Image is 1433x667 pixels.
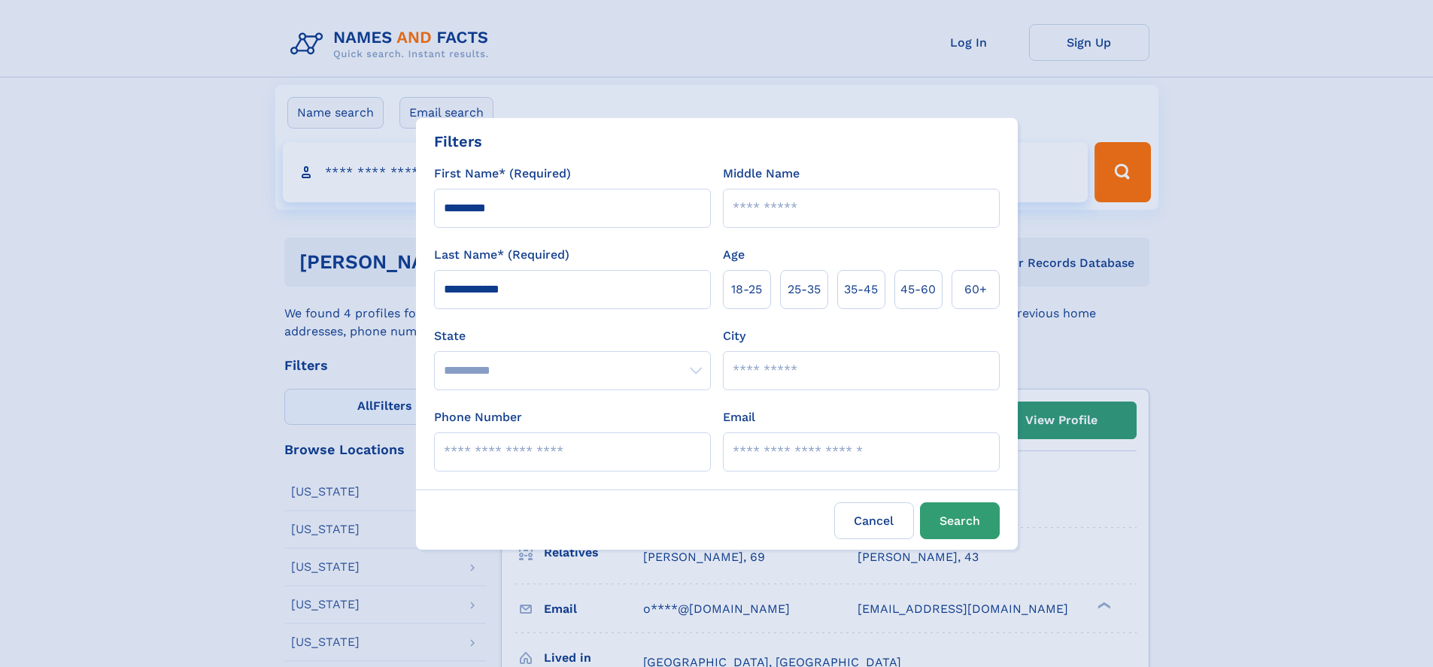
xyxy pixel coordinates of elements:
[731,280,762,299] span: 18‑25
[434,246,569,264] label: Last Name* (Required)
[788,280,821,299] span: 25‑35
[723,327,745,345] label: City
[844,280,878,299] span: 35‑45
[434,130,482,153] div: Filters
[434,327,711,345] label: State
[834,502,914,539] label: Cancel
[723,165,800,183] label: Middle Name
[723,246,745,264] label: Age
[920,502,1000,539] button: Search
[964,280,987,299] span: 60+
[723,408,755,426] label: Email
[434,165,571,183] label: First Name* (Required)
[900,280,936,299] span: 45‑60
[434,408,522,426] label: Phone Number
